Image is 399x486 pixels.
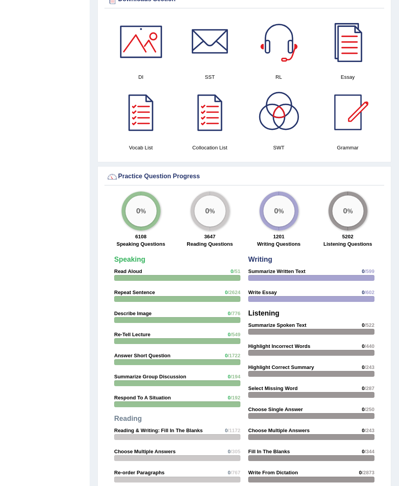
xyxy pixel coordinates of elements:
[362,343,364,349] span: 0
[248,406,303,412] strong: Choose Single Answer
[110,144,171,152] h4: Vocab List
[362,268,364,274] span: 0
[248,255,272,263] strong: Writing
[332,195,364,227] div: %
[225,427,228,433] span: 0
[125,195,157,227] div: %
[114,289,155,295] strong: Repeat Sentence
[359,470,362,475] span: 0
[365,289,374,295] span: /602
[233,268,240,274] span: /51
[343,207,347,215] big: 0
[248,427,310,433] strong: Choose Multiple Answers
[114,255,145,263] strong: Speaking
[231,268,233,274] span: 0
[362,427,364,433] span: 0
[228,332,230,337] span: 0
[273,234,284,239] strong: 1201
[117,240,165,248] label: Speaking Questions
[248,268,305,274] strong: Summarize Written Text
[248,73,309,81] h4: RL
[225,353,228,358] span: 0
[114,268,142,274] strong: Read Aloud
[114,332,150,337] strong: Re-Tell Lecture
[257,240,301,248] label: Writing Questions
[114,470,164,475] strong: Re-order Paragraphs
[248,309,279,317] strong: Listening
[323,240,372,248] label: Listening Questions
[114,427,203,433] strong: Reading & Writing: Fill In The Blanks
[248,144,309,152] h4: SWT
[205,207,209,215] big: 0
[362,385,364,391] span: 0
[365,343,374,349] span: /440
[114,415,142,422] strong: Reading
[114,353,170,358] strong: Answer Short Question
[248,385,298,391] strong: Select Missing Word
[263,195,295,227] div: %
[187,240,233,248] label: Reading Questions
[231,449,240,454] span: /305
[114,310,152,316] strong: Describe Image
[231,395,240,401] span: /192
[362,322,364,328] span: 0
[248,470,298,475] strong: Write From Dictation
[179,73,240,81] h4: SST
[231,310,240,316] span: /776
[228,470,230,475] span: 0
[248,289,277,295] strong: Write Essay
[248,449,290,454] strong: Fill In The Blanks
[228,353,240,358] span: /1722
[114,374,186,380] strong: Summarize Group Discussion
[365,322,374,328] span: /522
[225,289,228,295] span: 0
[231,374,240,380] span: /194
[228,427,240,433] span: /1172
[365,427,374,433] span: /243
[106,171,382,183] div: Practice Question Progress
[365,268,374,274] span: /599
[365,385,374,391] span: /287
[365,449,374,454] span: /344
[114,395,171,401] strong: Respond To A Situation
[228,374,230,380] span: 0
[317,144,378,152] h4: Grammar
[362,364,364,370] span: 0
[194,195,226,227] div: %
[342,234,353,239] strong: 5202
[135,234,147,239] strong: 6108
[362,449,364,454] span: 0
[228,449,230,454] span: 0
[362,406,364,412] span: 0
[317,73,378,81] h4: Essay
[228,310,230,316] span: 0
[231,470,240,475] span: /767
[110,73,171,81] h4: DI
[248,364,314,370] strong: Highlight Correct Summary
[362,470,374,475] span: /2873
[228,395,230,401] span: 0
[228,289,240,295] span: /2624
[365,406,374,412] span: /250
[248,343,310,349] strong: Highlight Incorrect Words
[248,322,306,328] strong: Summarize Spoken Text
[179,144,240,152] h4: Collocation List
[365,364,374,370] span: /243
[362,289,364,295] span: 0
[274,207,278,215] big: 0
[204,234,215,239] strong: 3647
[136,207,140,215] big: 0
[231,332,240,337] span: /549
[114,449,176,454] strong: Choose Multiple Answers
